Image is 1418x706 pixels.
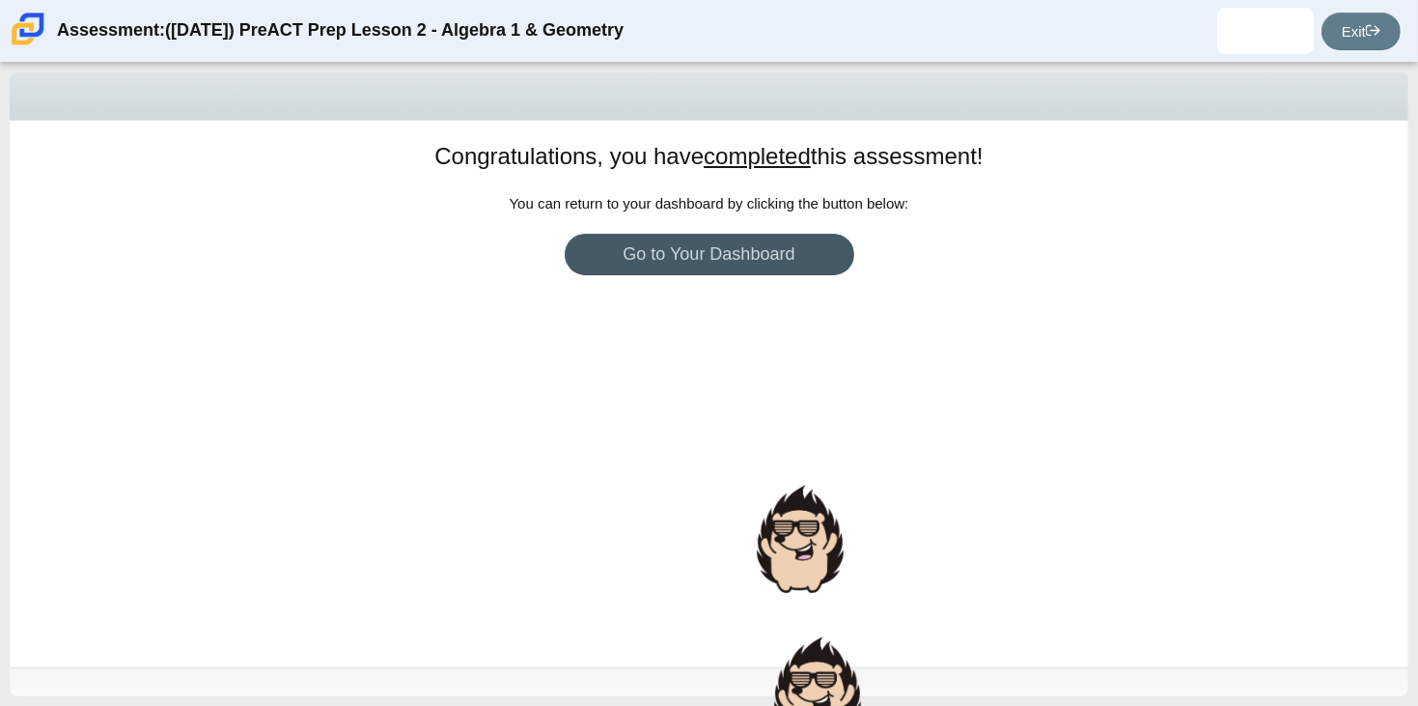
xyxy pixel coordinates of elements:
img: luis.ruvalcaba.5zFPv4 [1250,15,1281,46]
thspan: ([DATE]) PreACT Prep Lesson 2 - Algebra 1 & Geometry [165,18,624,42]
thspan: Congratulations, you have [434,143,704,169]
u: completed [704,143,811,169]
a: Exit [1321,13,1401,50]
a: Go to Your Dashboard [565,234,854,275]
thspan: Exit [1342,23,1366,40]
thspan: this assessment! [811,143,984,169]
a: Carmen School of Science & Technology [8,36,48,52]
img: Carmen School of Science & Technology [8,9,48,49]
thspan: Assessment: [57,18,165,42]
span: You can return to your dashboard by clicking the button below: [510,195,909,212]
